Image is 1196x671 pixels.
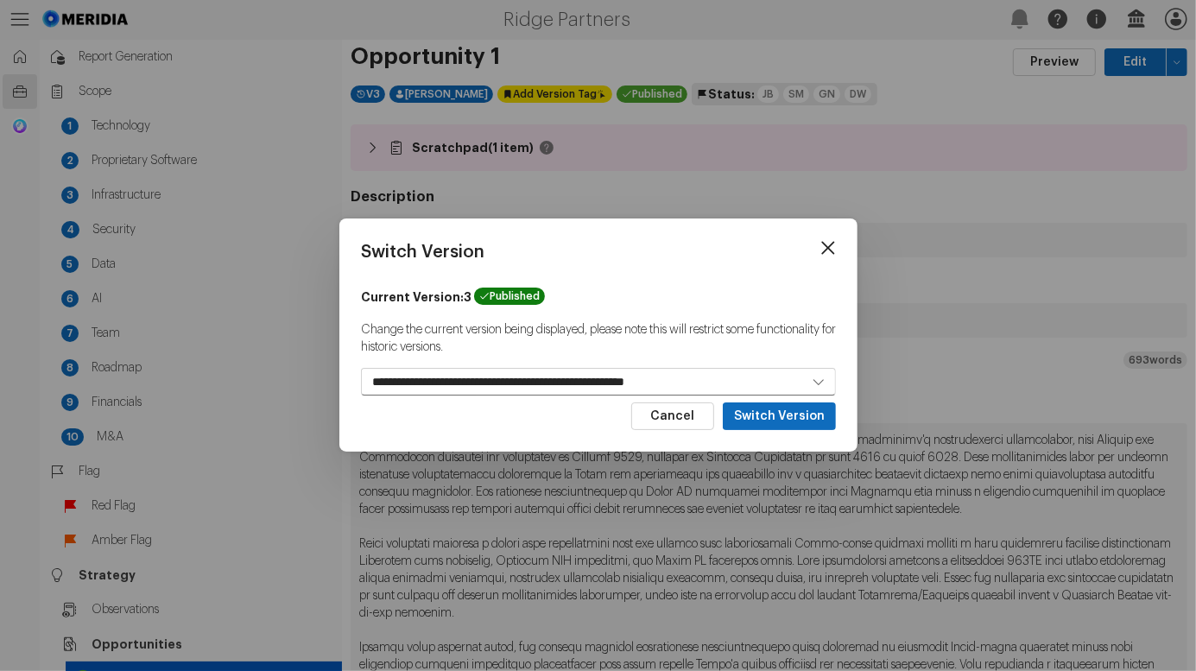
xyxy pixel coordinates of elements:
button: Switch Version [723,403,836,431]
div: Published [474,288,545,305]
h2: Switch Version [361,240,836,264]
button: Cancel [631,403,714,431]
h4: Current Version: 3 [361,288,836,306]
p: Change the current version being displayed, please note this will restrict some functionality for... [361,322,836,357]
